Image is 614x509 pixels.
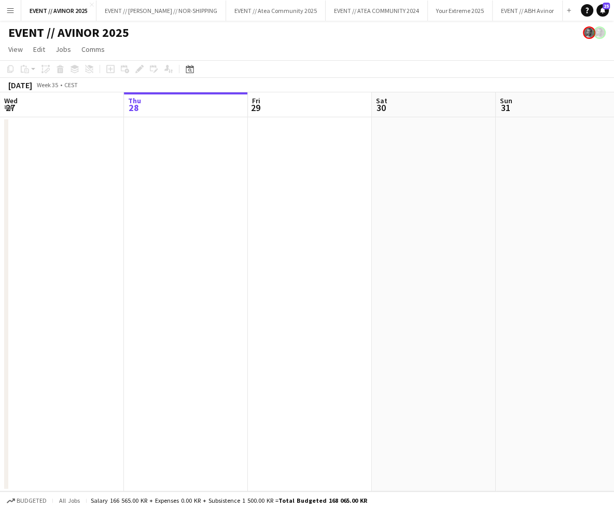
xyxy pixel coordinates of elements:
div: CEST [64,81,78,89]
a: Edit [29,43,49,56]
span: View [8,45,23,54]
span: All jobs [57,497,82,504]
span: 27 [3,102,18,114]
button: EVENT // [PERSON_NAME] // NOR-SHIPPING [96,1,226,21]
span: 28 [127,102,141,114]
span: Sat [376,96,387,105]
button: Your Extreme 2025 [428,1,493,21]
span: Week 35 [34,81,60,89]
button: EVENT // ATEA COMMUNITY 2024 [326,1,428,21]
span: 31 [498,102,512,114]
span: 30 [374,102,387,114]
span: Comms [81,45,105,54]
span: 25 [603,3,610,9]
h1: EVENT // AVINOR 2025 [8,25,129,40]
a: 25 [596,4,609,17]
div: Salary 166 565.00 KR + Expenses 0.00 KR + Subsistence 1 500.00 KR = [91,497,367,504]
app-user-avatar: Tarjei Tuv [583,26,595,39]
span: Budgeted [17,497,47,504]
button: EVENT // Atea Community 2025 [226,1,326,21]
a: Comms [77,43,109,56]
span: Total Budgeted 168 065.00 KR [278,497,367,504]
span: Wed [4,96,18,105]
button: Budgeted [5,495,48,506]
a: Jobs [51,43,75,56]
span: Edit [33,45,45,54]
app-user-avatar: Tarjei Tuv [593,26,606,39]
span: Thu [128,96,141,105]
span: Jobs [55,45,71,54]
span: Fri [252,96,260,105]
span: 29 [250,102,260,114]
a: View [4,43,27,56]
div: [DATE] [8,80,32,90]
button: EVENT // AVINOR 2025 [21,1,96,21]
button: EVENT // ABH Avinor [493,1,563,21]
span: Sun [500,96,512,105]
